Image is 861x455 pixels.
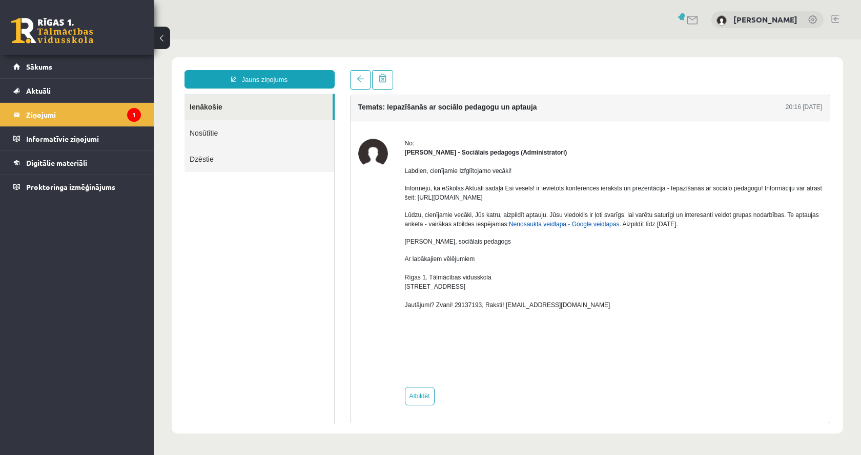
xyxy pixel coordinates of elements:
a: Sākums [13,55,141,78]
a: Ziņojumi1 [13,103,141,126]
img: Dagnija Gaubšteina - Sociālais pedagogs [204,99,234,129]
a: Rīgas 1. Tālmācības vidusskola [11,18,93,44]
i: 1 [127,108,141,122]
legend: Ziņojumi [26,103,141,126]
img: Aina Korņejeva [716,15,727,26]
a: Informatīvie ziņojumi [13,127,141,150]
p: Lūdzu, cienījamie vecāki, Jūs katru, aizpildīt aptauju. Jūsu viedoklis ir ļoti svarīgs, lai varēt... [251,171,669,189]
a: Digitālie materiāli [13,151,141,175]
strong: [PERSON_NAME] - Sociālais pedagogs (Administratori) [251,110,414,117]
a: Aktuāli [13,79,141,102]
div: No: [251,99,669,109]
a: [PERSON_NAME] [733,14,797,25]
span: Sākums [26,62,52,71]
a: Proktoringa izmēģinājums [13,175,141,199]
a: Dzēstie [31,106,180,133]
p: Ar labākajiem vēlējumiem Rīgas 1. Tālmācības vidusskola [STREET_ADDRESS] Jautājumi? Zvani! 291371... [251,215,669,270]
a: Jauns ziņojums [31,31,181,49]
h4: Temats: Iepazīšanās ar sociālo pedagogu un aptauja [204,63,383,72]
a: Nenosaukta veidlapa - Google veidlapas [355,181,465,188]
span: Proktoringa izmēģinājums [26,182,115,191]
a: Atbildēt [251,348,281,366]
a: Nosūtītie [31,80,180,106]
span: Digitālie materiāli [26,158,87,167]
p: Informēju, ka eSkolas Aktuāli sadaļā Esi vesels! ir ievietots konferences ieraksts un prezentācij... [251,144,669,163]
a: Ienākošie [31,54,179,80]
legend: Informatīvie ziņojumi [26,127,141,150]
span: Aktuāli [26,86,51,95]
p: Labdien, cienījamie Izfglītojamo vecāki! [251,127,669,136]
p: [PERSON_NAME], sociālais pedagogs [251,198,669,207]
div: 20:16 [DATE] [632,63,668,72]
